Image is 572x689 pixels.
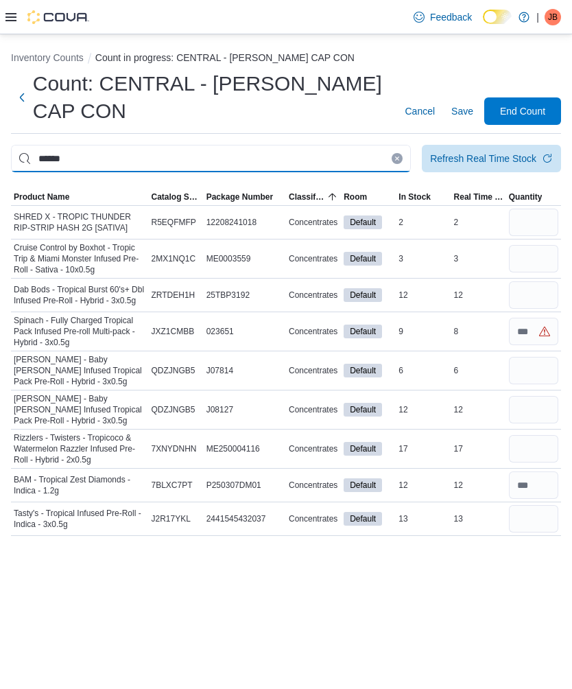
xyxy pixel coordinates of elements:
span: SHRED X - TROPIC THUNDER RIP-STRIP HASH 2G [SATIVA] [14,211,146,233]
button: Clear input [392,153,403,164]
div: Jay Berry [545,9,561,25]
button: Real Time Stock [451,189,506,205]
div: 12208241018 [204,214,286,231]
span: R5EQFMFP [152,217,196,228]
div: J08127 [204,401,286,418]
div: 2441545432037 [204,511,286,527]
div: ME250004116 [204,441,286,457]
span: [PERSON_NAME] - Baby [PERSON_NAME] Infused Tropical Pack Pre-Roll - Hybrid - 3x0.5g [14,393,146,426]
div: 2 [396,214,451,231]
input: This is a search bar. After typing your query, hit enter to filter the results lower in the page. [11,145,411,172]
span: [PERSON_NAME] - Baby [PERSON_NAME] Infused Tropical Pack Pre-Roll - Hybrid - 3x0.5g [14,354,146,387]
h1: Count: CENTRAL - [PERSON_NAME] CAP CON [33,70,389,125]
button: Count in progress: CENTRAL - [PERSON_NAME] CAP CON [95,52,355,63]
div: 13 [396,511,451,527]
span: Spinach - Fully Charged Tropical Pack Infused Pre-roll Multi-pack - Hybrid - 3x0.5g [14,315,146,348]
div: 8 [451,323,506,340]
span: Product Name [14,191,69,202]
img: Cova [27,10,89,24]
nav: An example of EuiBreadcrumbs [11,51,561,67]
span: Default [350,253,376,265]
span: Default [350,216,376,229]
div: Refresh Real Time Stock [430,152,536,165]
button: Quantity [506,189,561,205]
span: Default [344,478,382,492]
button: End Count [484,97,561,125]
span: Default [350,479,376,491]
button: Refresh Real Time Stock [422,145,561,172]
span: Default [344,288,382,302]
span: Concentrates [289,217,337,228]
div: 25TBP3192 [204,287,286,303]
span: Default [344,364,382,377]
span: QDZJNGB5 [152,404,195,415]
div: P250307DM01 [204,477,286,493]
span: Cancel [405,104,435,118]
span: Package Number [206,191,273,202]
p: | [536,9,539,25]
div: 12 [396,477,451,493]
span: Classification [289,191,324,202]
span: JB [548,9,558,25]
div: ME0003559 [204,250,286,267]
span: Quantity [509,191,543,202]
span: Default [350,404,376,416]
div: 12 [396,287,451,303]
button: Catalog SKU [149,189,204,205]
button: Package Number [204,189,286,205]
span: JXZ1CMBB [152,326,195,337]
span: Default [344,252,382,266]
input: Dark Mode [483,10,512,24]
div: 6 [396,362,451,379]
span: Tasty's - Tropical Infused Pre-Roll - Indica - 3x0.5g [14,508,146,530]
span: Concentrates [289,290,337,301]
span: 7BLXC7PT [152,480,193,491]
span: BAM - Tropical Zest Diamonds - Indica - 1.2g [14,474,146,496]
span: Default [344,215,382,229]
button: In Stock [396,189,451,205]
span: Dab Bods - Tropical Burst 60's+ Dbl Infused Pre-Roll - Hybrid - 3x0.5g [14,284,146,306]
span: Concentrates [289,404,337,415]
div: 3 [396,250,451,267]
span: Concentrates [289,480,337,491]
span: Room [344,191,367,202]
div: J07814 [204,362,286,379]
span: Concentrates [289,326,337,337]
span: End Count [500,104,545,118]
span: Catalog SKU [152,191,201,202]
div: 6 [451,362,506,379]
div: 023651 [204,323,286,340]
div: 12 [396,401,451,418]
span: Default [344,403,382,417]
div: 13 [451,511,506,527]
button: Cancel [399,97,440,125]
div: 12 [451,287,506,303]
span: Real Time Stock [454,191,503,202]
button: Product Name [11,189,149,205]
div: 12 [451,477,506,493]
span: Save [451,104,473,118]
span: J2R17YKL [152,513,191,524]
span: ZRTDEH1H [152,290,195,301]
span: Dark Mode [483,24,484,25]
button: Save [446,97,479,125]
span: Concentrates [289,513,337,524]
div: 12 [451,401,506,418]
div: 3 [451,250,506,267]
span: Default [350,325,376,338]
span: Default [350,513,376,525]
a: Feedback [408,3,477,31]
span: Concentrates [289,443,337,454]
div: 9 [396,323,451,340]
div: 2 [451,214,506,231]
div: 17 [451,441,506,457]
span: Default [344,512,382,526]
span: In Stock [398,191,431,202]
span: Rizzlers - Twisters - Tropicoco & Watermelon Razzler Infused Pre-Roll - Hybrid - 2x0.5g [14,432,146,465]
div: 17 [396,441,451,457]
button: Inventory Counts [11,52,84,63]
span: Default [350,289,376,301]
span: Concentrates [289,253,337,264]
span: Default [350,364,376,377]
span: Default [344,325,382,338]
